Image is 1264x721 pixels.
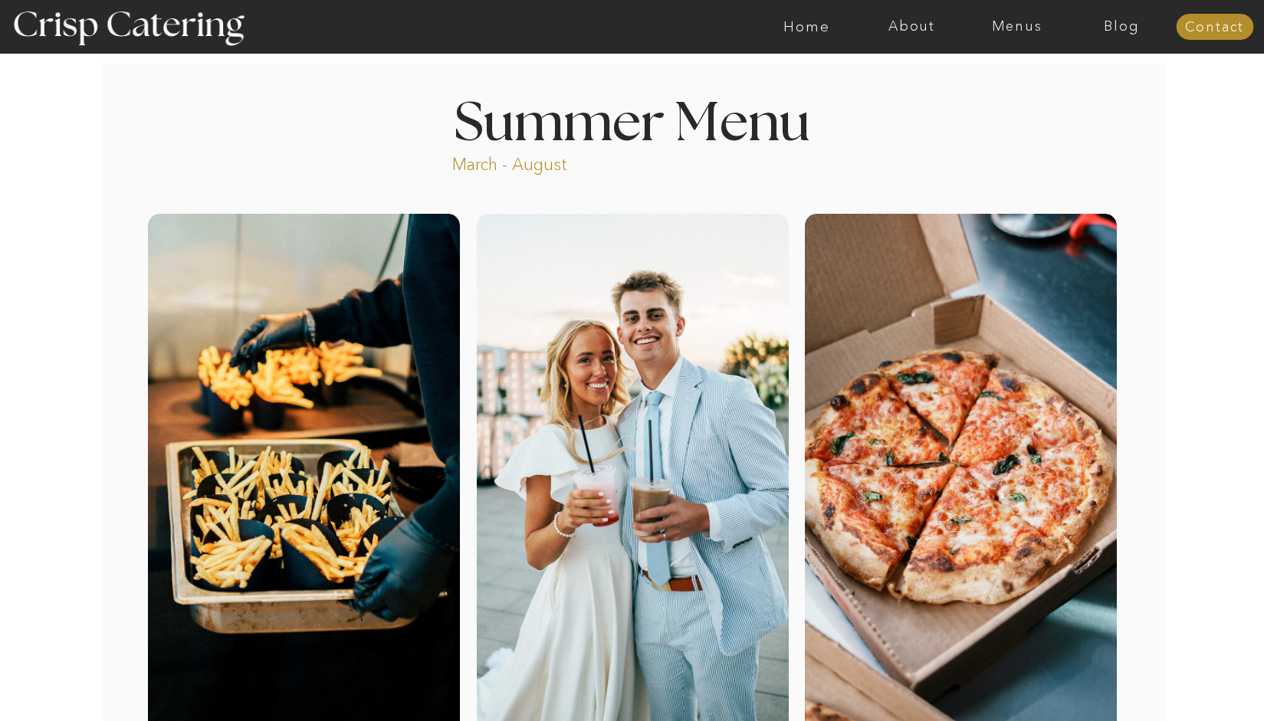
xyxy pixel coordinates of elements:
[754,19,859,34] a: Home
[859,19,964,34] a: About
[419,97,845,143] h1: Summer Menu
[1176,20,1253,35] a: Contact
[1069,19,1174,34] a: Blog
[964,19,1069,34] a: Menus
[1111,644,1264,721] iframe: podium webchat widget bubble
[452,153,663,171] p: March - August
